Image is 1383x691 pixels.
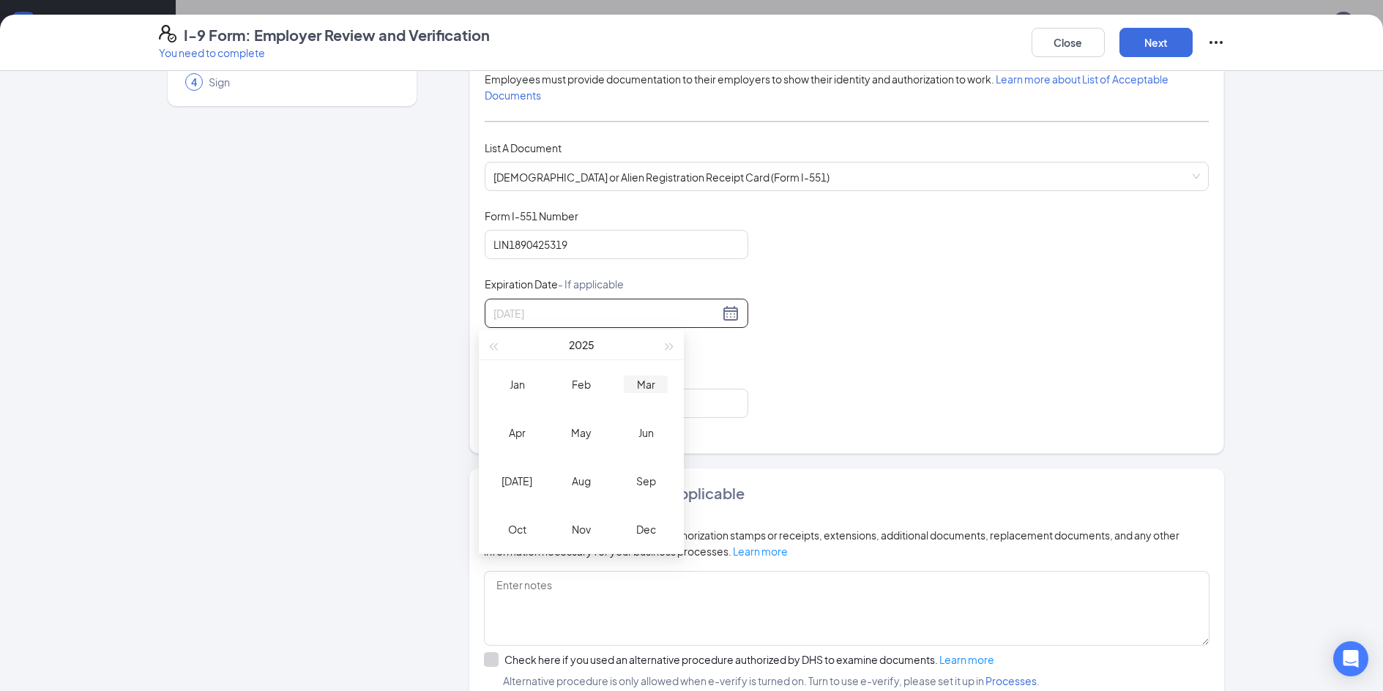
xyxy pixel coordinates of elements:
[1119,28,1193,57] button: Next
[1207,34,1225,51] svg: Ellipses
[493,305,719,321] input: Select date
[495,472,539,490] div: [DATE]
[484,673,1209,689] span: Alternative procedure is only allowed when e-verify is turned on. Turn to use e-verify, please se...
[549,360,614,408] td: 2025-02
[614,360,678,408] td: 2025-03
[559,472,603,490] div: Aug
[485,457,549,505] td: 2025-07
[495,424,539,441] div: Apr
[485,408,549,457] td: 2025-04
[1032,28,1105,57] button: Close
[159,45,490,60] p: You need to complete
[485,360,549,408] td: 2025-01
[569,330,594,359] button: 2025
[493,163,1200,190] span: [DEMOGRAPHIC_DATA] or Alien Registration Receipt Card (Form I-551)
[733,545,788,558] a: Learn more
[485,209,578,223] span: Form I-551 Number
[485,230,748,259] input: Enter Form I-551 number
[495,520,539,538] div: Oct
[485,141,562,154] span: List A Document
[559,424,603,441] div: May
[191,75,197,89] span: 4
[643,484,745,502] span: • if applicable
[614,408,678,457] td: 2025-06
[1333,641,1368,676] div: Open Intercom Messenger
[485,277,624,291] span: Expiration Date
[985,674,1037,687] a: Processes
[209,75,396,89] span: Sign
[559,520,603,538] div: Nov
[558,277,624,291] span: - If applicable
[939,653,994,666] a: Learn more
[485,505,549,553] td: 2025-10
[495,376,539,393] div: Jan
[549,505,614,553] td: 2025-11
[159,25,176,42] svg: FormI9EVerifyIcon
[549,457,614,505] td: 2025-08
[614,457,678,505] td: 2025-09
[485,72,1168,102] span: Employees must provide documentation to their employers to show their identity and authorization ...
[559,376,603,393] div: Feb
[624,520,668,538] div: Dec
[504,652,994,667] div: Check here if you used an alternative procedure authorized by DHS to examine documents.
[624,424,668,441] div: Jun
[614,505,678,553] td: 2025-12
[484,528,1179,558] span: Provide all notes relating employment authorization stamps or receipts, extensions, additional do...
[549,408,614,457] td: 2025-05
[624,376,668,393] div: Mar
[184,25,490,45] h4: I-9 Form: Employer Review and Verification
[624,472,668,490] div: Sep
